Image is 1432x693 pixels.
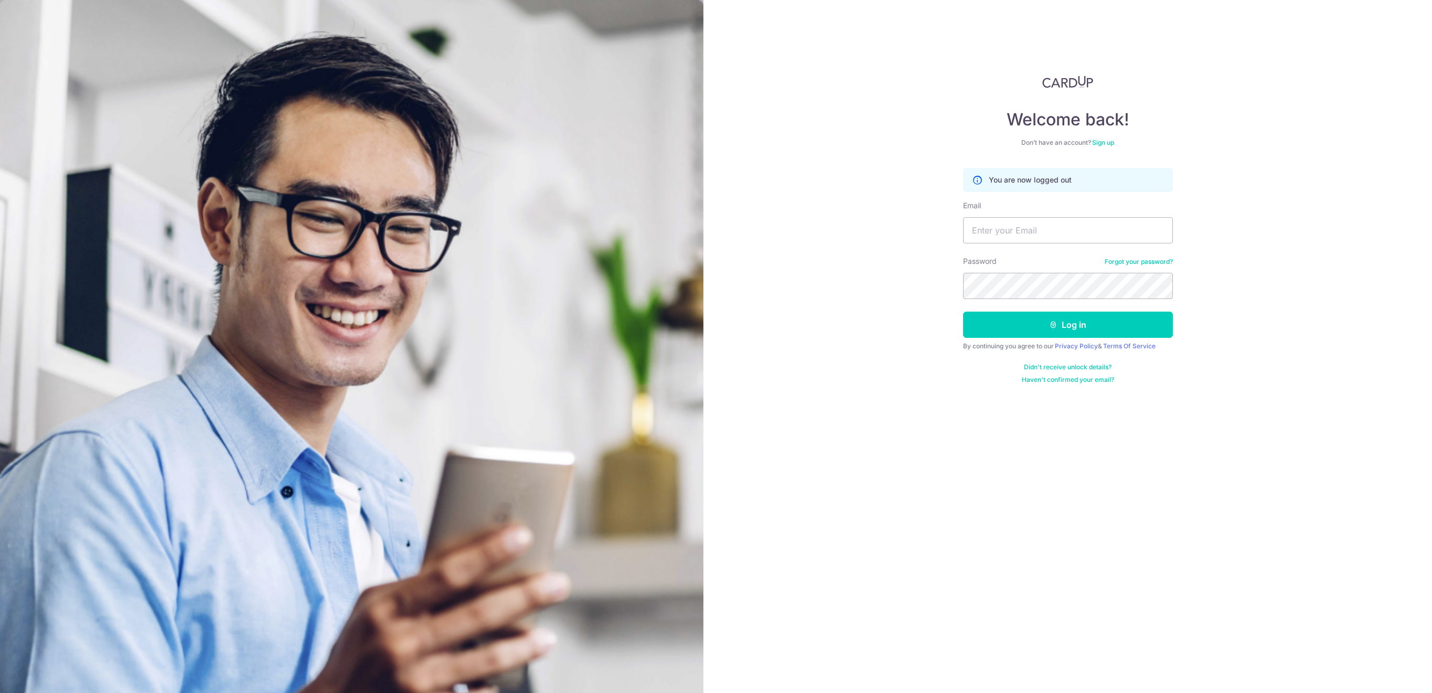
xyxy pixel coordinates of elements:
[1103,342,1156,350] a: Terms Of Service
[1105,258,1173,266] a: Forgot your password?
[963,200,981,211] label: Email
[963,312,1173,338] button: Log in
[963,109,1173,130] h4: Welcome back!
[989,175,1072,185] p: You are now logged out
[963,256,997,266] label: Password
[1055,342,1098,350] a: Privacy Policy
[1024,363,1112,371] a: Didn't receive unlock details?
[963,217,1173,243] input: Enter your Email
[1022,376,1114,384] a: Haven't confirmed your email?
[1042,76,1094,88] img: CardUp Logo
[1092,138,1114,146] a: Sign up
[963,138,1173,147] div: Don’t have an account?
[963,342,1173,350] div: By continuing you agree to our &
